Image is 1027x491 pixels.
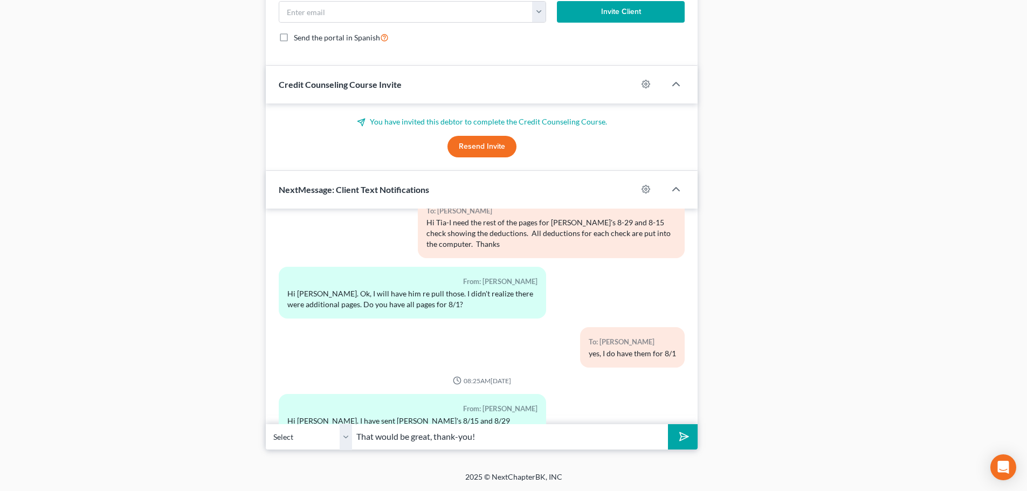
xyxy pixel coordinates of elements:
[287,403,537,415] div: From: [PERSON_NAME]
[990,454,1016,480] div: Open Intercom Messenger
[447,136,516,157] button: Resend Invite
[279,116,685,127] p: You have invited this debtor to complete the Credit Counseling Course.
[426,217,676,250] div: Hi Tia-I need the rest of the pages for [PERSON_NAME]'s 8-29 and 8-15 check showing the deduction...
[279,184,429,195] span: NextMessage: Client Text Notifications
[589,348,676,359] div: yes, I do have them for 8/1
[287,275,537,288] div: From: [PERSON_NAME]
[557,1,685,23] button: Invite Client
[589,336,676,348] div: To: [PERSON_NAME]
[294,33,380,42] span: Send the portal in Spanish
[279,79,402,89] span: Credit Counseling Course Invite
[426,205,676,217] div: To: [PERSON_NAME]
[287,416,537,469] div: Hi [PERSON_NAME]. I have sent [PERSON_NAME]'s 8/15 and 8/29 paystubs. We have also finished our 2...
[279,376,685,385] div: 08:25AM[DATE]
[279,2,533,22] input: Enter email
[206,472,821,491] div: 2025 © NextChapterBK, INC
[287,288,537,310] div: Hi [PERSON_NAME]. Ok, I will have him re pull those. I didn't realize there were additional pages...
[352,424,668,450] input: Say something...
